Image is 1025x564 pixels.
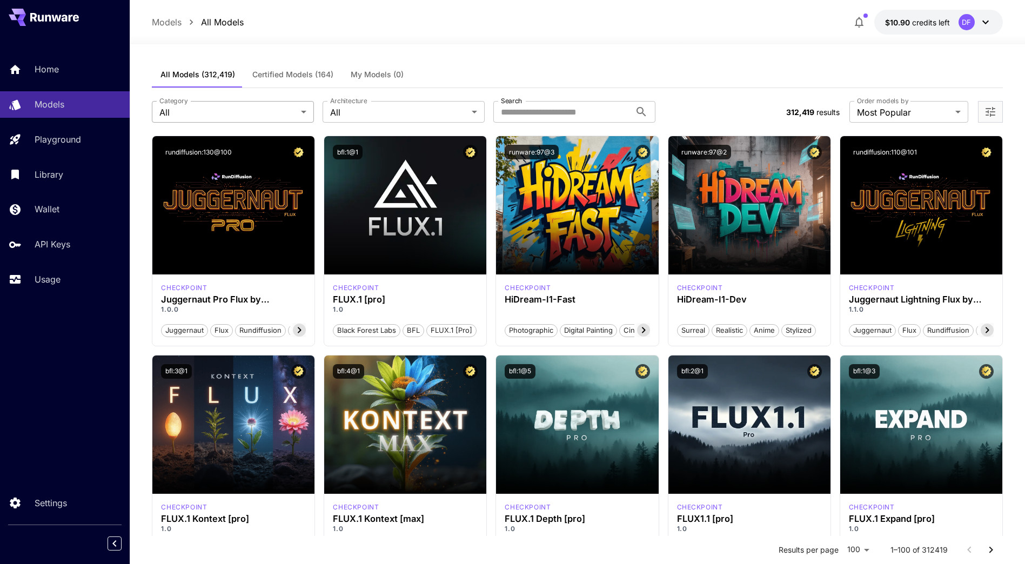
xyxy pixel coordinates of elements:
label: Order models by [857,96,908,105]
p: Settings [35,496,67,509]
span: 312,419 [786,108,814,117]
button: rundiffusion:110@101 [849,145,921,159]
div: fluxpro [505,502,551,512]
button: Certified Model – Vetted for best performance and includes a commercial license. [291,145,306,159]
button: bfl:2@1 [677,364,708,379]
div: fluxpro [849,502,895,512]
span: Certified Models (164) [252,70,333,79]
button: bfl:1@1 [333,145,363,159]
h3: FLUX.1 Kontext [max] [333,514,478,524]
span: Anime [750,325,779,336]
button: Certified Model – Vetted for best performance and includes a commercial license. [635,145,650,159]
p: 1–100 of 312419 [890,545,948,555]
label: Architecture [330,96,367,105]
button: Realistic [712,323,747,337]
div: HiDream Fast [505,283,551,293]
button: $10.90267DF [874,10,1003,35]
span: BFL [403,325,424,336]
button: rundiffusion [923,323,974,337]
button: Digital Painting [560,323,617,337]
span: Realistic [712,325,747,336]
span: rundiffusion [923,325,973,336]
button: Certified Model – Vetted for best performance and includes a commercial license. [979,364,994,379]
p: checkpoint [333,502,379,512]
p: Playground [35,133,81,146]
button: Surreal [677,323,709,337]
p: 1.0.0 [161,305,306,314]
p: checkpoint [161,502,207,512]
h3: FLUX.1 [pro] [333,294,478,305]
div: FLUX.1 Kontext [max] [333,502,379,512]
h3: FLUX.1 Depth [pro] [505,514,649,524]
button: Photographic [505,323,558,337]
p: checkpoint [333,283,379,293]
p: 1.0 [677,524,822,534]
p: Library [35,168,63,181]
div: FLUX.1 D [161,283,207,293]
button: flux [898,323,921,337]
button: Black Forest Labs [333,323,400,337]
button: juggernaut [849,323,896,337]
span: All [159,106,297,119]
div: FLUX.1 D [849,283,895,293]
span: Cinematic [620,325,660,336]
h3: FLUX.1 Kontext [pro] [161,514,306,524]
div: fluxpro [333,283,379,293]
button: Certified Model – Vetted for best performance and includes a commercial license. [635,364,650,379]
span: All Models (312,419) [160,70,235,79]
p: checkpoint [505,283,551,293]
button: pro [288,323,308,337]
h3: Juggernaut Lightning Flux by RunDiffusion [849,294,994,305]
p: 1.0 [849,524,994,534]
button: juggernaut [161,323,208,337]
button: rundiffusion [235,323,286,337]
span: My Models (0) [351,70,404,79]
p: checkpoint [677,283,723,293]
button: flux [210,323,233,337]
button: Stylized [781,323,816,337]
span: FLUX.1 [pro] [427,325,476,336]
a: All Models [201,16,244,29]
button: Certified Model – Vetted for best performance and includes a commercial license. [807,145,822,159]
p: Wallet [35,203,59,216]
span: credits left [912,18,950,27]
p: checkpoint [505,502,551,512]
div: Collapse sidebar [116,534,130,553]
button: bfl:4@1 [333,364,364,379]
span: Digital Painting [560,325,617,336]
span: Surreal [678,325,709,336]
span: juggernaut [162,325,207,336]
label: Search [501,96,522,105]
h3: FLUX.1 Expand [pro] [849,514,994,524]
h3: HiDream-I1-Fast [505,294,649,305]
span: All [330,106,467,119]
p: Models [35,98,64,111]
button: BFL [403,323,424,337]
div: HiDream Dev [677,283,723,293]
span: Photographic [505,325,557,336]
span: Most Popular [857,106,951,119]
h3: HiDream-I1-Dev [677,294,822,305]
button: runware:97@3 [505,145,559,159]
p: Home [35,63,59,76]
a: Models [152,16,182,29]
p: 1.0 [505,524,649,534]
span: $10.90 [885,18,912,27]
div: Juggernaut Pro Flux by RunDiffusion [161,294,306,305]
p: Usage [35,273,61,286]
span: flux [899,325,920,336]
span: schnell [976,325,1008,336]
p: 1.1.0 [849,305,994,314]
button: runware:97@2 [677,145,731,159]
button: Certified Model – Vetted for best performance and includes a commercial license. [807,364,822,379]
button: rundiffusion:130@100 [161,145,236,159]
p: checkpoint [161,283,207,293]
p: 1.0 [333,305,478,314]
